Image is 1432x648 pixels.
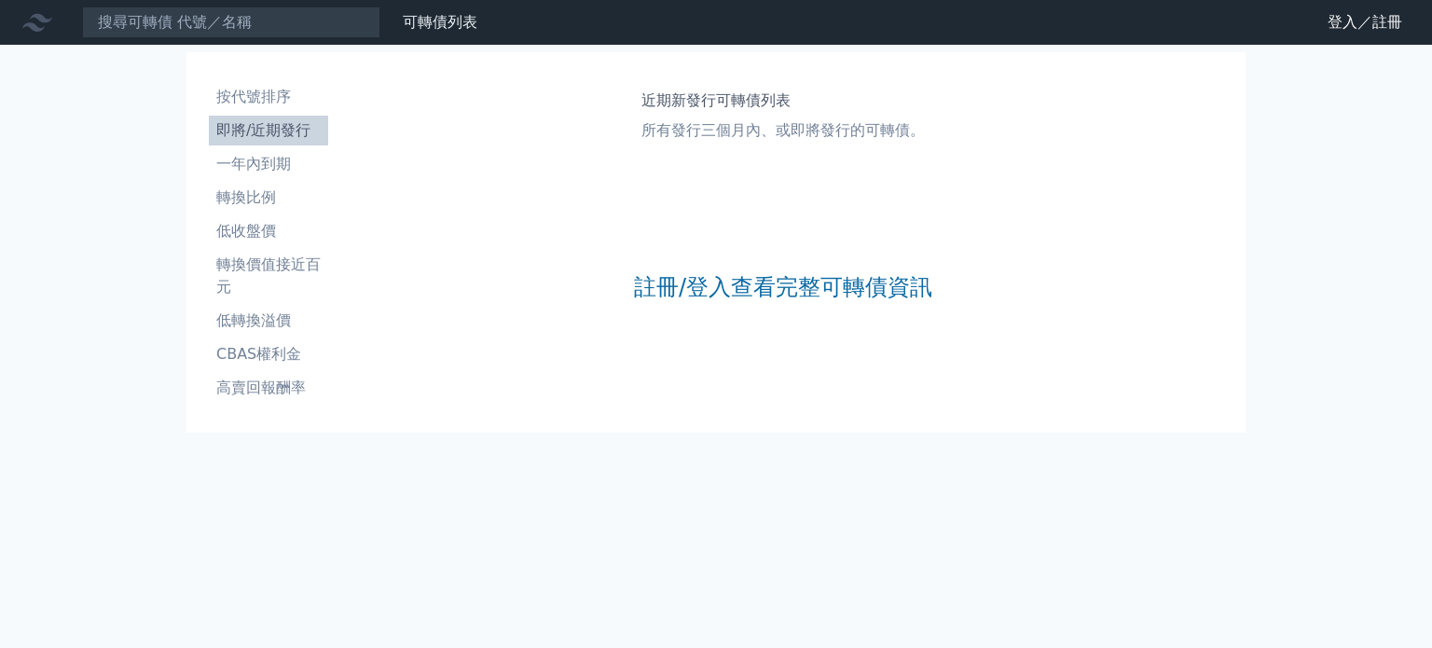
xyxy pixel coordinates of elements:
a: 按代號排序 [209,82,328,112]
a: CBAS權利金 [209,339,328,369]
a: 低收盤價 [209,216,328,246]
li: CBAS權利金 [209,343,328,365]
input: 搜尋可轉債 代號／名稱 [82,7,380,38]
li: 高賣回報酬率 [209,377,328,399]
li: 轉換比例 [209,186,328,209]
a: 轉換比例 [209,183,328,213]
a: 一年內到期 [209,149,328,179]
li: 低收盤價 [209,220,328,242]
a: 註冊/登入查看完整可轉債資訊 [634,272,932,302]
p: 所有發行三個月內、或即將發行的可轉債。 [641,119,925,142]
a: 即將/近期發行 [209,116,328,145]
li: 即將/近期發行 [209,119,328,142]
li: 低轉換溢價 [209,310,328,332]
a: 登入／註冊 [1313,7,1417,37]
li: 一年內到期 [209,153,328,175]
li: 轉換價值接近百元 [209,254,328,298]
a: 高賣回報酬率 [209,373,328,403]
a: 低轉換溢價 [209,306,328,336]
a: 轉換價值接近百元 [209,250,328,302]
h1: 近期新發行可轉債列表 [641,90,925,112]
li: 按代號排序 [209,86,328,108]
a: 可轉債列表 [403,13,477,31]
